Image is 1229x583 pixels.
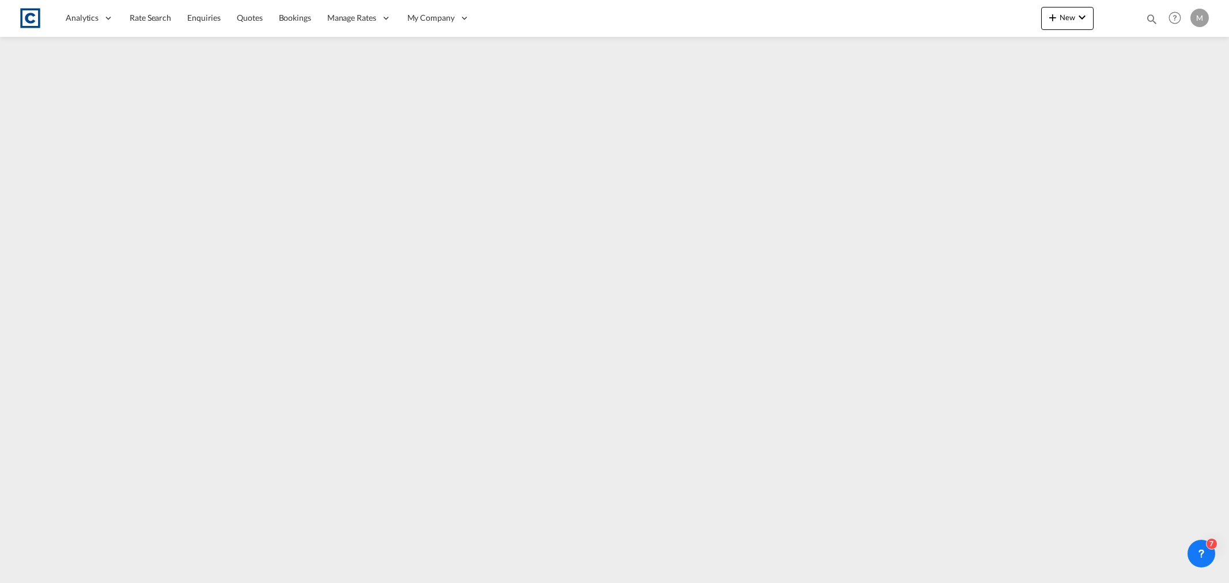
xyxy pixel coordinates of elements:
span: Manage Rates [327,12,376,24]
div: Help [1165,8,1190,29]
div: icon-magnify [1145,13,1158,30]
span: Rate Search [130,13,171,22]
span: My Company [407,12,455,24]
span: Analytics [66,12,99,24]
md-icon: icon-chevron-down [1075,10,1089,24]
span: Help [1165,8,1185,28]
div: M [1190,9,1209,27]
span: Bookings [279,13,311,22]
span: Quotes [237,13,262,22]
span: Enquiries [187,13,221,22]
button: icon-plus 400-fgNewicon-chevron-down [1041,7,1094,30]
img: 1fdb9190129311efbfaf67cbb4249bed.jpeg [17,5,43,31]
md-icon: icon-plus 400-fg [1046,10,1060,24]
md-icon: icon-magnify [1145,13,1158,25]
span: New [1046,13,1089,22]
